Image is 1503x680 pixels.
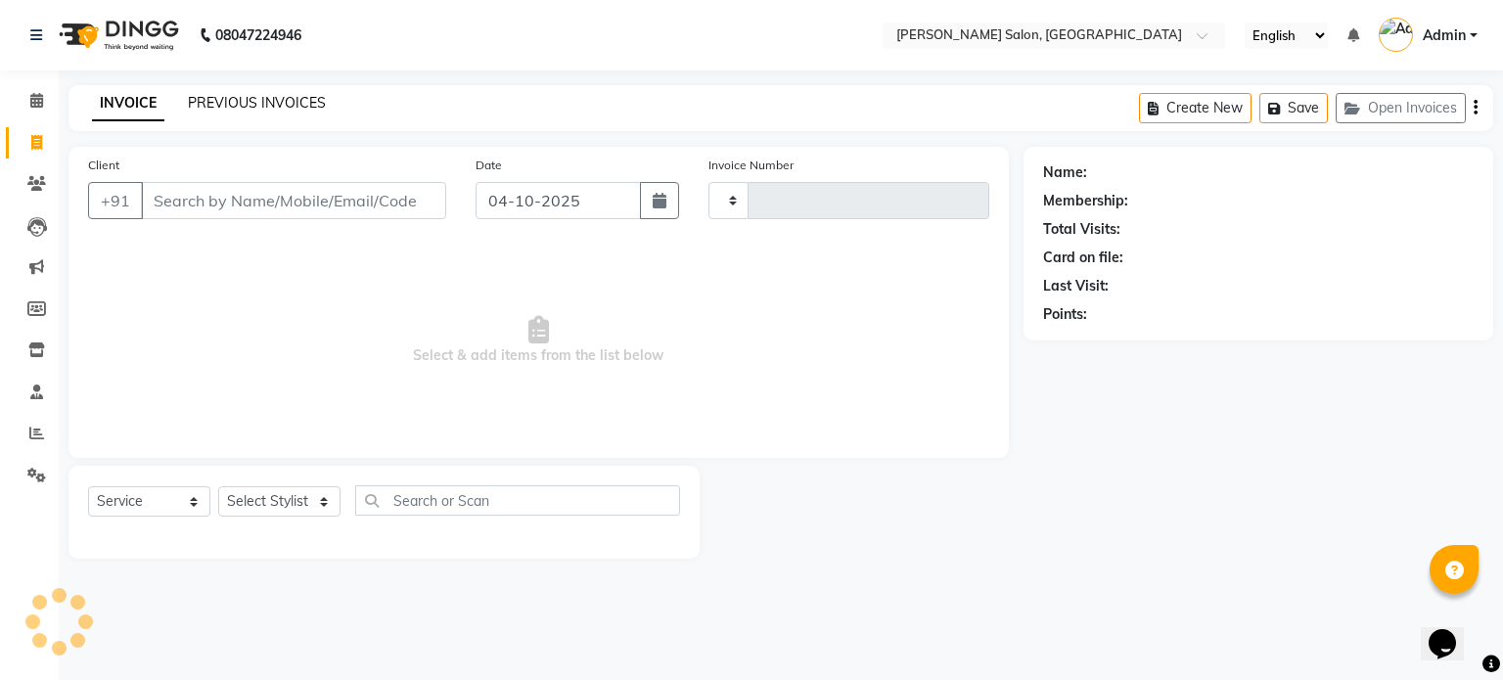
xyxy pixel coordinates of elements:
[1423,25,1466,46] span: Admin
[88,182,143,219] button: +91
[1043,219,1120,240] div: Total Visits:
[88,157,119,174] label: Client
[355,485,680,516] input: Search or Scan
[1336,93,1466,123] button: Open Invoices
[1043,304,1087,325] div: Points:
[92,86,164,121] a: INVOICE
[50,8,184,63] img: logo
[1043,191,1128,211] div: Membership:
[708,157,794,174] label: Invoice Number
[188,94,326,112] a: PREVIOUS INVOICES
[1421,602,1483,660] iframe: chat widget
[1379,18,1413,52] img: Admin
[1043,276,1109,296] div: Last Visit:
[1259,93,1328,123] button: Save
[88,243,989,438] span: Select & add items from the list below
[141,182,446,219] input: Search by Name/Mobile/Email/Code
[215,8,301,63] b: 08047224946
[476,157,502,174] label: Date
[1043,248,1123,268] div: Card on file:
[1139,93,1252,123] button: Create New
[1043,162,1087,183] div: Name:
